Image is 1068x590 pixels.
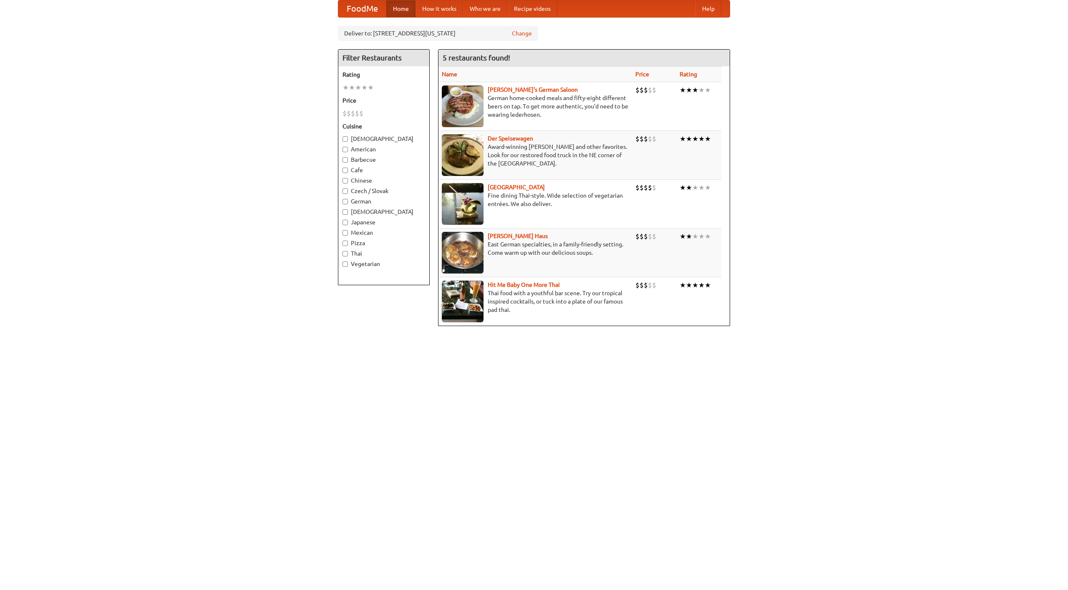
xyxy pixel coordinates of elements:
li: $ [648,85,652,95]
li: ★ [368,83,374,92]
li: ★ [692,232,698,241]
li: ★ [705,281,711,290]
label: Vegetarian [343,260,425,268]
p: East German specialties, in a family-friendly setting. Come warm up with our delicious soups. [442,240,629,257]
p: German home-cooked meals and fifty-eight different beers on tap. To get more authentic, you'd nee... [442,94,629,119]
input: Vegetarian [343,261,348,267]
li: $ [644,85,648,95]
a: Change [512,29,532,38]
a: Name [442,71,457,78]
li: $ [648,281,652,290]
li: $ [640,232,644,241]
li: $ [635,85,640,95]
img: satay.jpg [442,183,484,225]
li: ★ [705,232,711,241]
li: $ [648,134,652,143]
b: [PERSON_NAME] Haus [488,233,548,239]
input: Pizza [343,241,348,246]
li: ★ [698,134,705,143]
input: Chinese [343,178,348,183]
li: $ [644,232,648,241]
input: Czech / Slovak [343,188,348,194]
li: $ [648,232,652,241]
li: ★ [698,85,705,95]
li: ★ [705,134,711,143]
label: Japanese [343,218,425,226]
li: $ [652,134,656,143]
label: Thai [343,249,425,258]
a: Home [386,0,416,17]
input: [DEMOGRAPHIC_DATA] [343,209,348,215]
a: Help [695,0,721,17]
li: $ [640,85,644,95]
li: $ [652,85,656,95]
label: Mexican [343,228,425,237]
li: ★ [680,85,686,95]
a: How it works [416,0,463,17]
a: FoodMe [338,0,386,17]
input: Mexican [343,230,348,236]
img: speisewagen.jpg [442,134,484,176]
input: German [343,199,348,204]
li: $ [640,183,644,192]
li: $ [635,232,640,241]
li: $ [635,281,640,290]
p: Award-winning [PERSON_NAME] and other favorites. Look for our restored food truck in the NE corne... [442,143,629,168]
p: Thai food with a youthful bar scene. Try our tropical inspired cocktails, or tuck into a plate of... [442,289,629,314]
a: [GEOGRAPHIC_DATA] [488,184,545,191]
li: ★ [680,281,686,290]
input: Japanese [343,220,348,225]
li: $ [652,183,656,192]
li: $ [355,109,359,118]
label: Chinese [343,176,425,185]
label: Cafe [343,166,425,174]
a: Rating [680,71,697,78]
li: $ [635,183,640,192]
li: ★ [686,183,692,192]
li: $ [648,183,652,192]
input: American [343,147,348,152]
li: ★ [692,281,698,290]
b: Der Speisewagen [488,135,533,142]
li: ★ [361,83,368,92]
li: $ [351,109,355,118]
label: Barbecue [343,156,425,164]
li: $ [640,134,644,143]
a: Hit Me Baby One More Thai [488,281,560,288]
label: American [343,145,425,153]
li: $ [635,134,640,143]
li: ★ [692,85,698,95]
h5: Rating [343,70,425,79]
li: ★ [686,85,692,95]
li: ★ [698,232,705,241]
a: Who we are [463,0,507,17]
p: Fine dining Thai-style. Wide selection of vegetarian entrées. We also deliver. [442,191,629,208]
li: $ [644,134,648,143]
li: ★ [686,134,692,143]
li: $ [652,232,656,241]
li: ★ [698,281,705,290]
label: [DEMOGRAPHIC_DATA] [343,208,425,216]
li: ★ [680,232,686,241]
li: ★ [349,83,355,92]
a: Price [635,71,649,78]
li: $ [343,109,347,118]
a: Recipe videos [507,0,557,17]
input: Cafe [343,168,348,173]
a: [PERSON_NAME]'s German Saloon [488,86,578,93]
li: ★ [686,232,692,241]
img: kohlhaus.jpg [442,232,484,274]
li: ★ [355,83,361,92]
label: Czech / Slovak [343,187,425,195]
img: babythai.jpg [442,281,484,322]
label: German [343,197,425,206]
input: [DEMOGRAPHIC_DATA] [343,136,348,142]
h5: Cuisine [343,122,425,131]
li: $ [640,281,644,290]
h4: Filter Restaurants [338,50,429,66]
li: ★ [692,134,698,143]
li: ★ [692,183,698,192]
input: Barbecue [343,157,348,163]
